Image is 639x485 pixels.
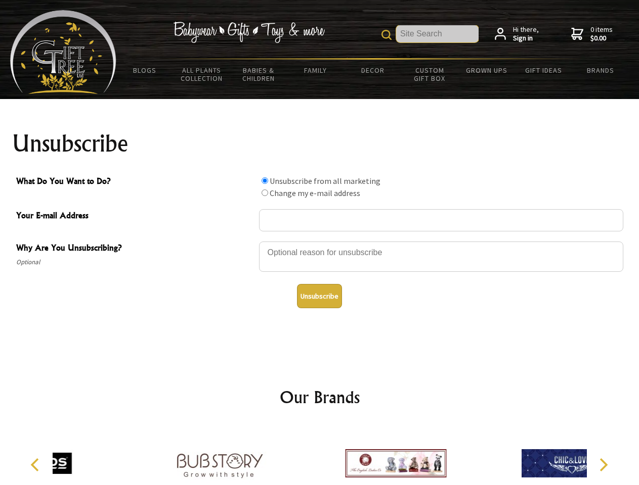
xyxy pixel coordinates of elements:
label: Change my e-mail address [270,188,360,198]
h2: Our Brands [20,385,619,409]
span: 0 items [590,25,613,43]
span: Optional [16,256,254,268]
a: Babies & Children [230,60,287,89]
img: Babyware - Gifts - Toys and more... [10,10,116,94]
label: Unsubscribe from all marketing [270,176,380,186]
span: What Do You Want to Do? [16,175,254,189]
button: Previous [25,454,48,476]
input: Your E-mail Address [259,209,623,231]
button: Unsubscribe [297,284,342,308]
span: Why Are You Unsubscribing? [16,241,254,256]
button: Next [592,454,614,476]
strong: Sign in [513,34,539,43]
a: Hi there,Sign in [495,25,539,43]
a: Decor [344,60,401,81]
a: Family [287,60,345,81]
a: Brands [572,60,629,81]
img: Babywear - Gifts - Toys & more [173,22,325,43]
input: What Do You Want to Do? [262,189,268,196]
span: Your E-mail Address [16,209,254,224]
input: What Do You Want to Do? [262,177,268,184]
strong: $0.00 [590,34,613,43]
a: Gift Ideas [515,60,572,81]
h1: Unsubscribe [12,131,627,156]
a: Grown Ups [458,60,515,81]
input: Site Search [396,25,479,42]
span: Hi there, [513,25,539,43]
a: BLOGS [116,60,174,81]
textarea: Why Are You Unsubscribing? [259,241,623,272]
img: product search [381,30,392,40]
a: 0 items$0.00 [571,25,613,43]
a: Custom Gift Box [401,60,458,89]
a: All Plants Collection [174,60,231,89]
